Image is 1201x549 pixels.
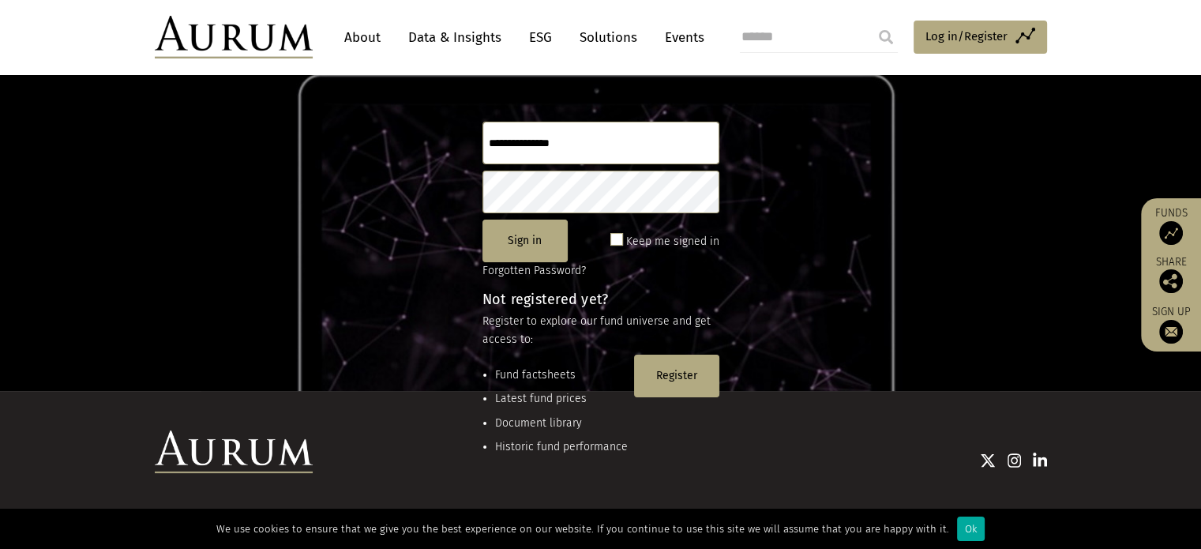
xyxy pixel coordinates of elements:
li: Latest fund prices [495,390,628,408]
img: Instagram icon [1008,453,1022,468]
img: Access Funds [1159,221,1183,245]
button: Register [634,355,719,397]
a: Forgotten Password? [482,264,586,277]
h4: Not registered yet? [482,292,719,306]
li: Fund factsheets [495,367,628,384]
a: About [336,23,388,52]
button: Sign in [482,220,568,262]
img: Twitter icon [980,453,996,468]
a: Funds [1149,206,1193,245]
img: Sign up to our newsletter [1159,320,1183,344]
input: Submit [870,21,902,53]
img: Linkedin icon [1033,453,1047,468]
a: Log in/Register [914,21,1047,54]
a: Sign up [1149,305,1193,344]
a: Data & Insights [400,23,509,52]
span: Log in/Register [925,27,1008,46]
li: Document library [495,415,628,432]
a: ESG [521,23,560,52]
a: Solutions [572,23,645,52]
div: Ok [957,517,985,541]
p: Register to explore our fund universe and get access to: [482,313,719,348]
img: Aurum Logo [155,431,313,473]
label: Keep me signed in [626,232,719,251]
div: Share [1149,257,1193,293]
img: Share this post [1159,269,1183,293]
a: Events [657,23,704,52]
img: Aurum [155,16,313,58]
